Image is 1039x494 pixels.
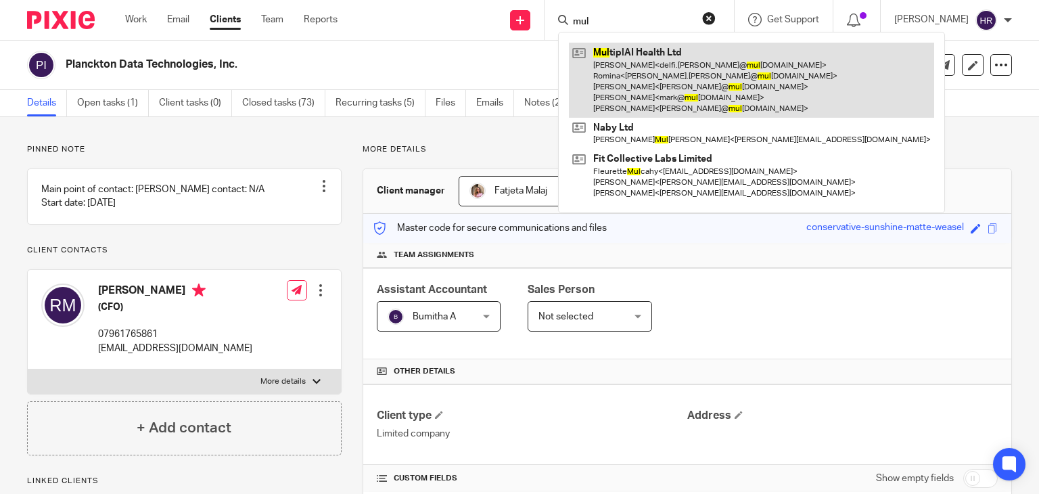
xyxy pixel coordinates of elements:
p: More details [260,376,306,387]
h5: (CFO) [98,300,252,314]
a: Closed tasks (73) [242,90,325,116]
h4: Client type [377,409,687,423]
a: Recurring tasks (5) [336,90,425,116]
a: Email [167,13,189,26]
img: svg%3E [388,309,404,325]
h4: Address [687,409,998,423]
img: Pixie [27,11,95,29]
img: svg%3E [41,284,85,327]
a: Emails [476,90,514,116]
label: Show empty fields [876,472,954,485]
h4: CUSTOM FIELDS [377,473,687,484]
span: Assistant Accountant [377,284,487,295]
input: Search [572,16,693,28]
p: 07961765861 [98,328,252,341]
p: Linked clients [27,476,342,487]
p: [PERSON_NAME] [894,13,969,26]
span: Other details [394,366,455,377]
img: svg%3E [27,51,55,79]
a: Client tasks (0) [159,90,232,116]
a: Open tasks (1) [77,90,149,116]
p: [EMAIL_ADDRESS][DOMAIN_NAME] [98,342,252,355]
div: conservative-sunshine-matte-weasel [806,221,964,236]
span: Get Support [767,15,819,24]
a: Details [27,90,67,116]
a: Notes (2) [524,90,574,116]
span: Fatjeta Malaj [494,186,547,196]
h4: + Add contact [137,418,231,439]
p: Pinned note [27,144,342,155]
img: svg%3E [975,9,997,31]
span: Bumitha A [413,312,456,321]
a: Reports [304,13,338,26]
span: Not selected [538,312,593,321]
span: Team assignments [394,250,474,261]
p: Limited company [377,427,687,441]
h2: Planckton Data Technologies, Inc. [66,58,676,72]
p: Master code for secure communications and files [373,221,607,235]
a: Files [436,90,466,116]
p: More details [363,144,1012,155]
a: Work [125,13,147,26]
a: Team [261,13,283,26]
h4: [PERSON_NAME] [98,284,252,300]
i: Primary [192,284,206,297]
button: Clear [702,12,716,25]
h3: Client manager [377,184,445,198]
p: Client contacts [27,245,342,256]
a: Clients [210,13,241,26]
span: Sales Person [528,284,595,295]
img: MicrosoftTeams-image%20(5).png [469,183,486,199]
